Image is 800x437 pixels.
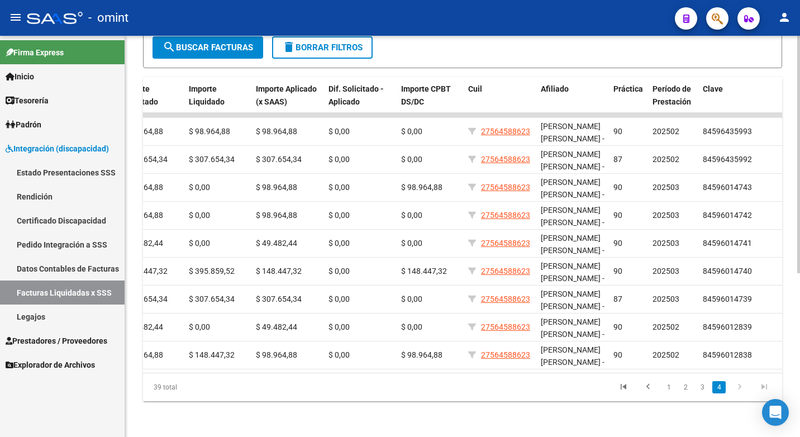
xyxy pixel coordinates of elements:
[401,350,442,359] span: $ 98.964,88
[464,77,536,126] datatable-header-cell: Cuil
[401,183,442,192] span: $ 98.964,88
[653,84,691,106] span: Período de Prestación
[256,239,297,248] span: $ 49.482,44
[613,183,622,192] span: 90
[613,155,622,164] span: 87
[6,359,95,371] span: Explorador de Archivos
[637,381,659,393] a: go to previous page
[703,322,752,331] span: 84596012839
[189,350,235,359] span: $ 148.447,32
[401,84,451,106] span: Importe CPBT DS/DC
[536,77,609,126] datatable-header-cell: Afiliado
[401,155,422,164] span: $ 0,00
[653,155,679,164] span: 202502
[613,294,622,303] span: 87
[694,378,711,397] li: page 3
[401,267,447,275] span: $ 148.447,32
[541,122,604,144] span: [PERSON_NAME] [PERSON_NAME] -
[401,239,422,248] span: $ 0,00
[613,381,634,393] a: go to first page
[256,294,302,303] span: $ 307.654,34
[613,267,622,275] span: 90
[541,150,604,172] span: [PERSON_NAME] [PERSON_NAME] -
[189,322,210,331] span: $ 0,00
[122,155,168,164] span: $ 307.654,34
[696,381,709,393] a: 3
[401,127,422,136] span: $ 0,00
[282,40,296,54] mat-icon: delete
[256,322,297,331] span: $ 49.482,44
[541,206,604,227] span: [PERSON_NAME] [PERSON_NAME] -
[6,46,64,59] span: Firma Express
[653,211,679,220] span: 202503
[401,211,422,220] span: $ 0,00
[328,239,350,248] span: $ 0,00
[712,381,726,393] a: 4
[729,381,750,393] a: go to next page
[541,289,604,311] span: [PERSON_NAME] [PERSON_NAME] -
[481,350,530,359] span: 27564588623
[189,183,210,192] span: $ 0,00
[328,211,350,220] span: $ 0,00
[660,378,677,397] li: page 1
[324,77,397,126] datatable-header-cell: Dif. Solicitado - Aplicado
[481,322,530,331] span: 27564588623
[163,40,176,54] mat-icon: search
[481,239,530,248] span: 27564588623
[468,84,482,93] span: Cuil
[256,127,297,136] span: $ 98.964,88
[481,183,530,192] span: 27564588623
[677,378,694,397] li: page 2
[328,155,350,164] span: $ 0,00
[613,239,622,248] span: 90
[184,77,251,126] datatable-header-cell: Importe Liquidado
[653,267,679,275] span: 202503
[6,94,49,107] span: Tesorería
[613,84,643,93] span: Práctica
[703,350,752,359] span: 84596012838
[613,127,622,136] span: 90
[703,183,752,192] span: 84596014743
[189,267,235,275] span: $ 395.859,52
[613,322,622,331] span: 90
[703,294,752,303] span: 84596014739
[328,183,350,192] span: $ 0,00
[481,294,530,303] span: 27564588623
[613,350,622,359] span: 90
[541,345,604,367] span: [PERSON_NAME] [PERSON_NAME] -
[328,84,384,106] span: Dif. Solicitado - Aplicado
[703,211,752,220] span: 84596014742
[653,322,679,331] span: 202502
[153,36,263,59] button: Buscar Facturas
[189,155,235,164] span: $ 307.654,34
[6,118,41,131] span: Padrón
[328,294,350,303] span: $ 0,00
[122,267,168,275] span: $ 148.447,32
[189,84,225,106] span: Importe Liquidado
[653,294,679,303] span: 202503
[703,127,752,136] span: 84596435993
[272,36,373,59] button: Borrar Filtros
[6,70,34,83] span: Inicio
[778,11,791,24] mat-icon: person
[541,84,569,93] span: Afiliado
[541,262,604,283] span: [PERSON_NAME] [PERSON_NAME] -
[6,142,109,155] span: Integración (discapacidad)
[609,77,648,126] datatable-header-cell: Práctica
[256,155,302,164] span: $ 307.654,34
[754,381,775,393] a: go to last page
[541,234,604,255] span: [PERSON_NAME] [PERSON_NAME] -
[679,381,692,393] a: 2
[481,267,530,275] span: 27564588623
[328,322,350,331] span: $ 0,00
[117,77,184,126] datatable-header-cell: Importe Solicitado
[698,77,782,126] datatable-header-cell: Clave
[163,42,253,53] span: Buscar Facturas
[256,84,317,106] span: Importe Aplicado (x SAAS)
[653,183,679,192] span: 202503
[703,239,752,248] span: 84596014741
[648,77,698,126] datatable-header-cell: Período de Prestación
[256,267,302,275] span: $ 148.447,32
[328,127,350,136] span: $ 0,00
[653,127,679,136] span: 202502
